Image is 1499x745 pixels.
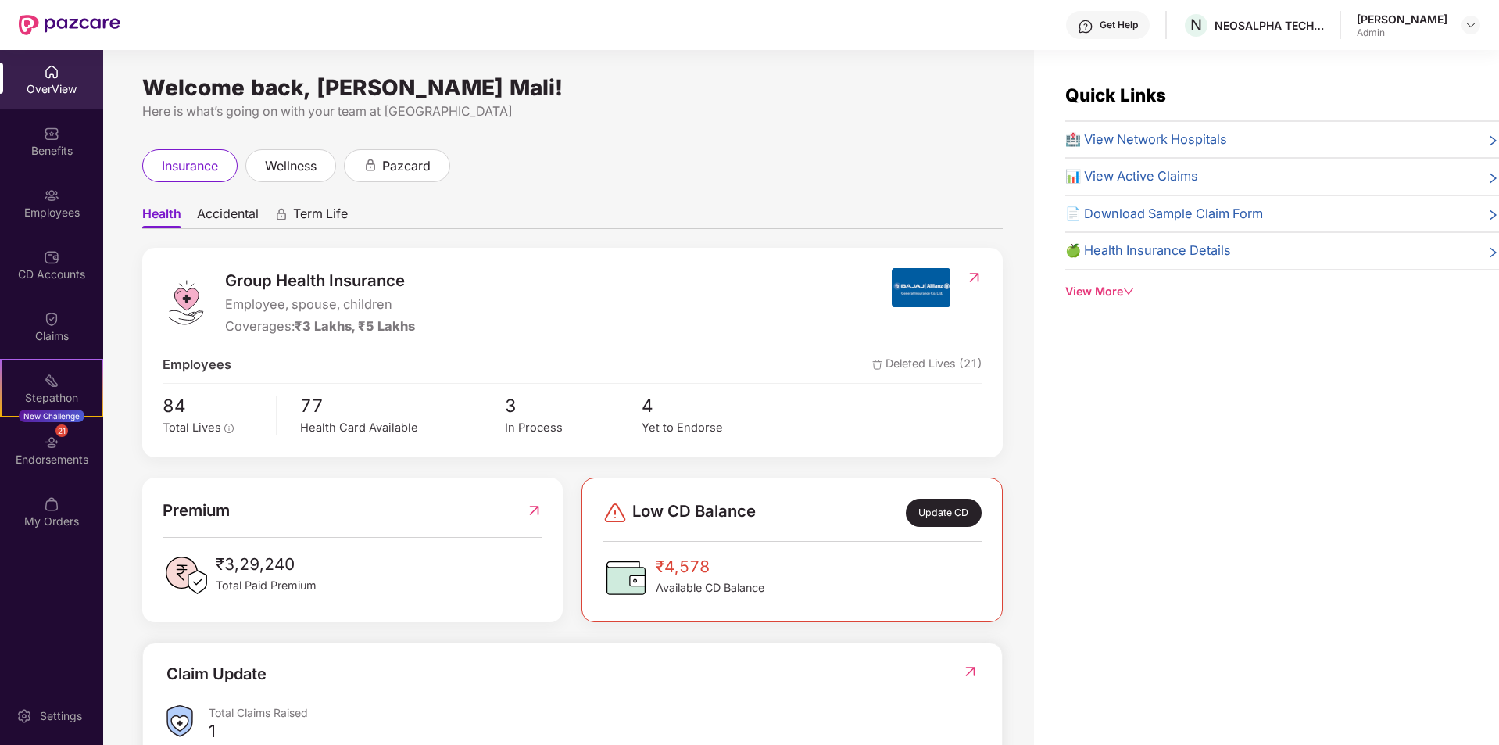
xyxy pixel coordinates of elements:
[1100,19,1138,31] div: Get Help
[505,392,642,420] span: 3
[265,156,317,176] span: wellness
[603,554,649,601] img: CDBalanceIcon
[163,279,209,326] img: logo
[1065,167,1198,187] span: 📊 View Active Claims
[1065,84,1166,106] span: Quick Links
[216,552,317,577] span: ₹3,29,240
[142,81,1003,94] div: Welcome back, [PERSON_NAME] Mali!
[163,421,221,435] span: Total Lives
[44,64,59,80] img: svg+xml;base64,PHN2ZyBpZD0iSG9tZSIgeG1sbnM9Imh0dHA6Ly93d3cudzMub3JnLzIwMDAvc3ZnIiB3aWR0aD0iMjAiIG...
[1065,283,1499,300] div: View More
[1486,207,1499,224] span: right
[142,206,181,228] span: Health
[642,392,778,420] span: 4
[163,552,209,599] img: PaidPremiumIcon
[872,360,882,370] img: deleteIcon
[44,188,59,203] img: svg+xml;base64,PHN2ZyBpZD0iRW1wbG95ZWVzIiB4bWxucz0iaHR0cDovL3d3dy53My5vcmcvMjAwMC9zdmciIHdpZHRoPS...
[225,317,415,337] div: Coverages:
[209,720,216,742] div: 1
[632,499,756,527] span: Low CD Balance
[44,435,59,450] img: svg+xml;base64,PHN2ZyBpZD0iRW5kb3JzZW1lbnRzIiB4bWxucz0iaHR0cDovL3d3dy53My5vcmcvMjAwMC9zdmciIHdpZH...
[293,206,348,228] span: Term Life
[656,554,764,579] span: ₹4,578
[300,392,505,420] span: 77
[225,268,415,293] span: Group Health Insurance
[166,662,267,686] div: Claim Update
[1486,170,1499,187] span: right
[19,410,84,422] div: New Challenge
[44,311,59,327] img: svg+xml;base64,PHN2ZyBpZD0iQ2xhaW0iIHhtbG5zPSJodHRwOi8vd3d3LnczLm9yZy8yMDAwL3N2ZyIgd2lkdGg9IjIwIi...
[1465,19,1477,31] img: svg+xml;base64,PHN2ZyBpZD0iRHJvcGRvd24tMzJ4MzIiIHhtbG5zPSJodHRwOi8vd3d3LnczLm9yZy8yMDAwL3N2ZyIgd2...
[2,390,102,406] div: Stepathon
[1486,133,1499,150] span: right
[1357,12,1447,27] div: [PERSON_NAME]
[1215,18,1324,33] div: NEOSALPHA TECHNOLOGIES [GEOGRAPHIC_DATA]
[892,268,950,307] img: insurerIcon
[197,206,259,228] span: Accidental
[274,207,288,221] div: animation
[216,577,317,594] span: Total Paid Premium
[35,708,87,724] div: Settings
[1123,286,1134,297] span: down
[295,318,415,334] span: ₹3 Lakhs, ₹5 Lakhs
[163,498,230,523] span: Premium
[1065,204,1263,224] span: 📄 Download Sample Claim Form
[16,708,32,724] img: svg+xml;base64,PHN2ZyBpZD0iU2V0dGluZy0yMHgyMCIgeG1sbnM9Imh0dHA6Ly93d3cudzMub3JnLzIwMDAvc3ZnIiB3aW...
[603,500,628,525] img: svg+xml;base64,PHN2ZyBpZD0iRGFuZ2VyLTMyeDMyIiB4bWxucz0iaHR0cDovL3d3dy53My5vcmcvMjAwMC9zdmciIHdpZH...
[19,15,120,35] img: New Pazcare Logo
[162,156,218,176] span: insurance
[872,355,982,375] span: Deleted Lives (21)
[166,705,193,737] img: ClaimsSummaryIcon
[44,249,59,265] img: svg+xml;base64,PHN2ZyBpZD0iQ0RfQWNjb3VudHMiIGRhdGEtbmFtZT0iQ0QgQWNjb3VudHMiIHhtbG5zPSJodHRwOi8vd3...
[1486,244,1499,261] span: right
[1357,27,1447,39] div: Admin
[163,355,231,375] span: Employees
[225,295,415,315] span: Employee, spouse, children
[382,156,431,176] span: pazcard
[44,496,59,512] img: svg+xml;base64,PHN2ZyBpZD0iTXlfT3JkZXJzIiBkYXRhLW5hbWU9Ik15IE9yZGVycyIgeG1sbnM9Imh0dHA6Ly93d3cudz...
[142,102,1003,121] div: Here is what’s going on with your team at [GEOGRAPHIC_DATA]
[656,579,764,596] span: Available CD Balance
[1065,241,1231,261] span: 🍏 Health Insurance Details
[962,664,978,679] img: RedirectIcon
[363,158,377,172] div: animation
[966,270,982,285] img: RedirectIcon
[163,392,265,420] span: 84
[209,705,978,720] div: Total Claims Raised
[642,419,778,437] div: Yet to Endorse
[44,373,59,389] img: svg+xml;base64,PHN2ZyB4bWxucz0iaHR0cDovL3d3dy53My5vcmcvMjAwMC9zdmciIHdpZHRoPSIyMSIgaGVpZ2h0PSIyMC...
[1078,19,1093,34] img: svg+xml;base64,PHN2ZyBpZD0iSGVscC0zMngzMiIgeG1sbnM9Imh0dHA6Ly93d3cudzMub3JnLzIwMDAvc3ZnIiB3aWR0aD...
[1065,130,1227,150] span: 🏥 View Network Hospitals
[44,126,59,141] img: svg+xml;base64,PHN2ZyBpZD0iQmVuZWZpdHMiIHhtbG5zPSJodHRwOi8vd3d3LnczLm9yZy8yMDAwL3N2ZyIgd2lkdGg9Ij...
[224,424,234,433] span: info-circle
[55,424,68,437] div: 21
[526,498,542,523] img: RedirectIcon
[505,419,642,437] div: In Process
[300,419,505,437] div: Health Card Available
[1190,16,1202,34] span: N
[906,499,982,527] div: Update CD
